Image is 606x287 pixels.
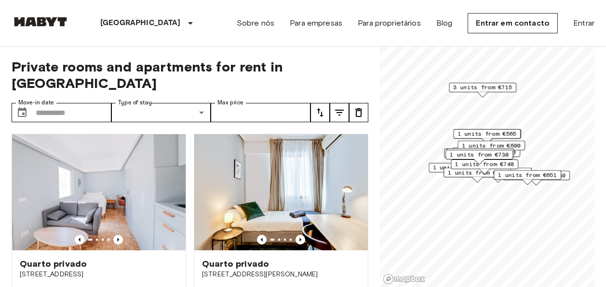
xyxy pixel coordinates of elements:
[453,83,512,92] span: 3 units from €715
[118,99,152,107] label: Type of stay
[13,103,32,122] button: Choose date
[194,134,368,250] img: Marketing picture of unit ES-15-018-001-03H
[349,103,368,122] button: tune
[445,150,513,165] div: Map marker
[75,235,84,244] button: Previous image
[444,148,512,163] div: Map marker
[507,171,566,180] span: 1 units from €680
[429,163,496,178] div: Map marker
[494,170,561,185] div: Map marker
[448,168,507,177] span: 1 units from €630
[453,147,520,162] div: Map marker
[449,83,516,98] div: Map marker
[433,163,492,172] span: 1 units from €750
[446,148,514,163] div: Map marker
[296,235,305,244] button: Previous image
[457,148,516,157] span: 1 units from €700
[113,235,123,244] button: Previous image
[451,159,518,174] div: Map marker
[257,235,267,244] button: Previous image
[20,258,87,270] span: Quarto privado
[453,129,521,144] div: Map marker
[18,99,54,107] label: Move-in date
[12,134,186,250] img: Marketing picture of unit ES-15-032-001-05H
[12,58,368,91] span: Private rooms and apartments for rent in [GEOGRAPHIC_DATA]
[462,141,521,150] span: 1 units from €600
[458,141,525,156] div: Map marker
[383,273,425,285] a: Mapbox logo
[20,270,178,279] span: [STREET_ADDRESS]
[458,129,516,138] span: 1 units from €565
[451,149,510,158] span: 1 units from €515
[450,150,509,159] span: 1 units from €730
[455,160,514,169] span: 1 units from €740
[498,171,557,179] span: 1 units from €651
[12,17,69,27] img: Habyt
[237,17,274,29] a: Sobre nós
[330,103,349,122] button: tune
[573,17,594,29] a: Entrar
[444,168,511,183] div: Map marker
[290,17,342,29] a: Para empresas
[310,103,330,122] button: tune
[202,258,269,270] span: Quarto privado
[217,99,243,107] label: Max price
[202,270,360,279] span: [STREET_ADDRESS][PERSON_NAME]
[468,13,558,33] a: Entrar em contacto
[100,17,181,29] p: [GEOGRAPHIC_DATA]
[436,17,453,29] a: Blog
[358,17,421,29] a: Para proprietários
